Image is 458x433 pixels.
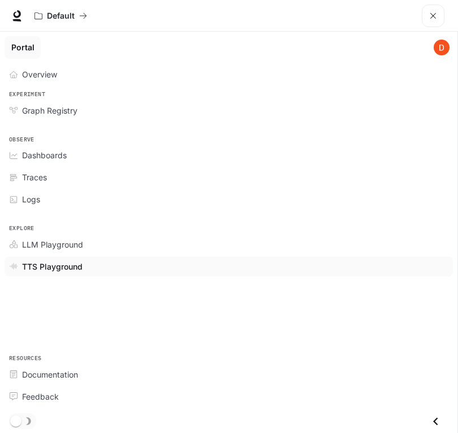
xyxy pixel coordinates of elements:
a: Documentation [5,365,453,384]
a: Feedback [5,387,453,406]
span: Logs [22,193,40,205]
span: Graph Registry [22,105,77,116]
button: open drawer [422,5,444,27]
a: Overview [5,64,453,84]
a: Portal [5,36,41,59]
span: TTS Playground [22,261,83,272]
span: LLM Playground [22,239,83,250]
a: Dashboards [5,145,453,165]
button: Close drawer [423,410,448,433]
a: Graph Registry [5,101,453,120]
span: Dashboards [22,149,67,161]
span: Traces [22,171,47,183]
a: Traces [5,167,453,187]
span: Documentation [22,369,78,380]
a: TTS Playground [5,257,453,276]
p: Default [47,11,75,21]
span: Overview [22,68,57,80]
button: User avatar [430,36,453,59]
a: LLM Playground [5,235,453,254]
button: All workspaces [29,5,92,27]
span: Feedback [22,391,59,402]
img: User avatar [434,40,450,55]
span: Dark mode toggle [10,414,21,427]
a: Logs [5,189,453,209]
